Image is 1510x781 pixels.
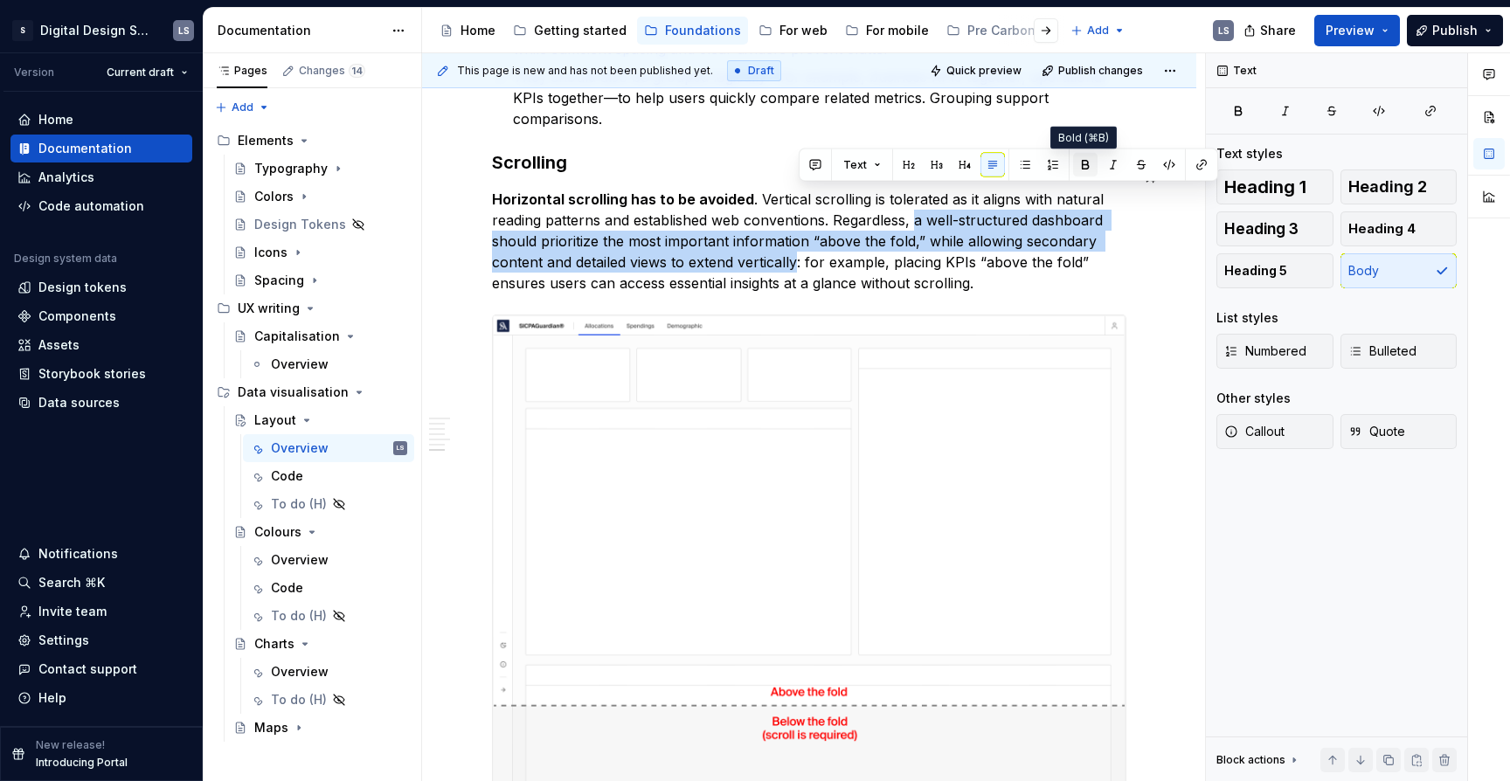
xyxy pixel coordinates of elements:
a: Invite team [10,598,192,625]
div: Text styles [1216,145,1283,162]
span: Heading 1 [1224,178,1306,196]
a: Design Tokens [226,211,414,238]
a: For mobile [838,17,936,45]
div: Data sources [38,394,120,411]
button: Heading 3 [1216,211,1333,246]
a: Getting started [506,17,634,45]
button: Help [10,684,192,712]
div: Home [38,111,73,128]
p: They should also be grouped logically—for example, business KPIs together, operational KPIs toget... [513,66,1126,129]
div: Overview [271,356,329,373]
a: Code [243,574,414,602]
strong: Horizontal scrolling has to be avoided [492,190,754,208]
div: List styles [1216,309,1278,327]
div: Components [38,308,116,325]
a: Foundations [637,17,748,45]
div: Changes [299,64,365,78]
span: Heading 4 [1348,220,1416,238]
div: Colours [254,523,301,541]
div: LS [397,439,405,457]
span: Heading 5 [1224,262,1287,280]
button: Preview [1314,15,1400,46]
a: Colors [226,183,414,211]
button: Publish [1407,15,1503,46]
span: Add [1087,24,1109,38]
div: Capitalisation [254,328,340,345]
span: This page is new and has not been published yet. [457,64,713,78]
span: Bulleted [1348,342,1416,360]
button: Search ⌘K [10,569,192,597]
span: Draft [748,64,774,78]
a: To do (H) [243,602,414,630]
div: Layout [254,411,296,429]
a: Settings [10,626,192,654]
div: Foundations [665,22,741,39]
strong: Scrolling [492,152,567,173]
button: Heading 4 [1340,211,1458,246]
span: Quick preview [946,64,1022,78]
p: . Vertical scrolling is tolerated as it aligns with natural reading patterns and established web ... [492,189,1126,294]
a: Layout [226,406,414,434]
a: Code automation [10,192,192,220]
a: For web [752,17,835,45]
button: Current draft [99,60,196,85]
a: Documentation [10,135,192,162]
div: Colors [254,188,294,205]
div: Block actions [1216,748,1301,772]
a: Pre Carbon [939,17,1062,45]
a: Data sources [10,389,192,417]
div: Design tokens [38,279,127,296]
a: Home [433,17,502,45]
p: Introducing Portal [36,756,128,770]
div: Icons [254,244,287,261]
a: Maps [226,714,414,742]
button: Quick preview [925,59,1029,83]
a: Home [10,106,192,134]
div: UX writing [238,300,300,317]
div: Digital Design System [40,22,152,39]
div: For web [779,22,828,39]
div: To do (H) [271,691,327,708]
span: 14 [349,64,365,78]
div: Documentation [218,22,383,39]
button: Add [210,95,275,120]
button: Share [1235,15,1307,46]
div: Page tree [210,127,414,742]
div: Getting started [534,22,627,39]
button: Numbered [1216,334,1333,369]
span: Add [232,100,253,114]
button: Notifications [10,540,192,568]
span: Publish changes [1058,64,1143,78]
div: Elements [210,127,414,155]
div: LS [178,24,190,38]
div: S [12,20,33,41]
div: Elements [238,132,294,149]
div: Notifications [38,545,118,563]
a: Design tokens [10,273,192,301]
div: Page tree [433,13,1062,48]
a: Overview [243,658,414,686]
div: Home [461,22,495,39]
span: Numbered [1224,342,1306,360]
a: OverviewLS [243,434,414,462]
div: LS [1218,24,1229,38]
div: Version [14,66,54,79]
div: For mobile [866,22,929,39]
a: Analytics [10,163,192,191]
span: Heading 3 [1224,220,1299,238]
a: Overview [243,350,414,378]
a: To do (H) [243,686,414,714]
button: Add [1065,18,1131,43]
a: Storybook stories [10,360,192,388]
button: Bulleted [1340,334,1458,369]
button: Publish changes [1036,59,1151,83]
div: Code [271,579,303,597]
div: Pre Carbon [967,22,1036,39]
a: Components [10,302,192,330]
div: Overview [271,439,329,457]
a: Spacing [226,266,414,294]
div: Data visualisation [210,378,414,406]
button: Heading 2 [1340,169,1458,204]
div: Pages [217,64,267,78]
div: Other styles [1216,390,1291,407]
